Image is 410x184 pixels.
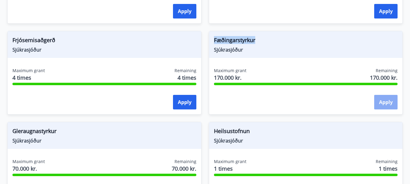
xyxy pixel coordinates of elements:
span: Frjósemisaðgerð [12,36,196,46]
span: 170.000 kr. [214,74,246,82]
span: Remaining [175,159,196,165]
span: Remaining [175,68,196,74]
span: Sjúkrasjóður [214,46,398,53]
button: Apply [173,95,196,109]
span: Gleraugnastyrkur [12,127,196,137]
span: Maximum grant [12,68,45,74]
span: Remaining [376,159,398,165]
button: Apply [374,95,398,109]
span: Maximum grant [214,159,246,165]
span: Heilsustofnun [214,127,398,137]
span: Sjúkrasjóður [12,46,196,53]
span: Sjúkrasjóður [12,137,196,144]
span: 4 times [12,74,45,82]
span: 1 times [214,165,246,172]
button: Apply [173,4,196,18]
span: Sjúkrasjóður [214,137,398,144]
span: 70.000 kr. [12,165,45,172]
span: Maximum grant [214,68,246,74]
span: Remaining [376,68,398,74]
span: Fæðingarstyrkur [214,36,398,46]
button: Apply [374,4,398,18]
span: Maximum grant [12,159,45,165]
span: 170.000 kr. [370,74,398,82]
span: 4 times [178,74,196,82]
span: 70.000 kr. [172,165,196,172]
span: 1 times [379,165,398,172]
